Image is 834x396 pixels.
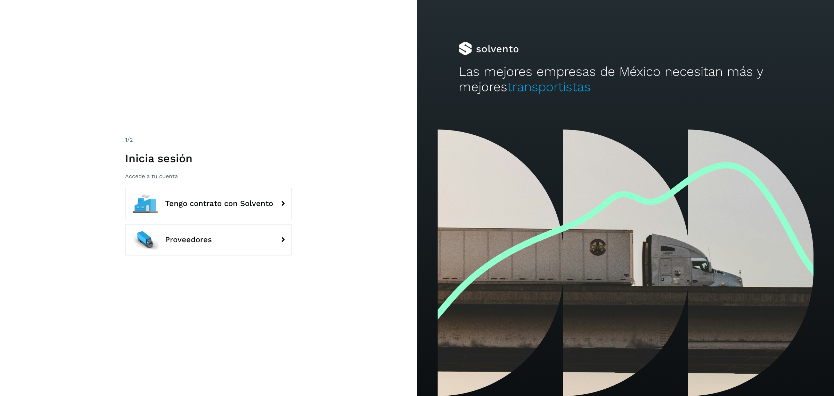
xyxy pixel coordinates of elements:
[125,136,127,143] span: 1
[507,79,591,94] span: transportistas
[459,64,792,95] h2: Las mejores empresas de México necesitan más y mejores
[165,199,273,208] span: Tengo contrato con Solvento
[125,188,292,219] button: Tengo contrato con Solvento
[165,236,212,244] span: Proveedores
[125,224,292,255] button: Proveedores
[125,136,292,144] div: /2
[125,173,292,180] p: Accede a tu cuenta
[125,152,292,165] h1: Inicia sesión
